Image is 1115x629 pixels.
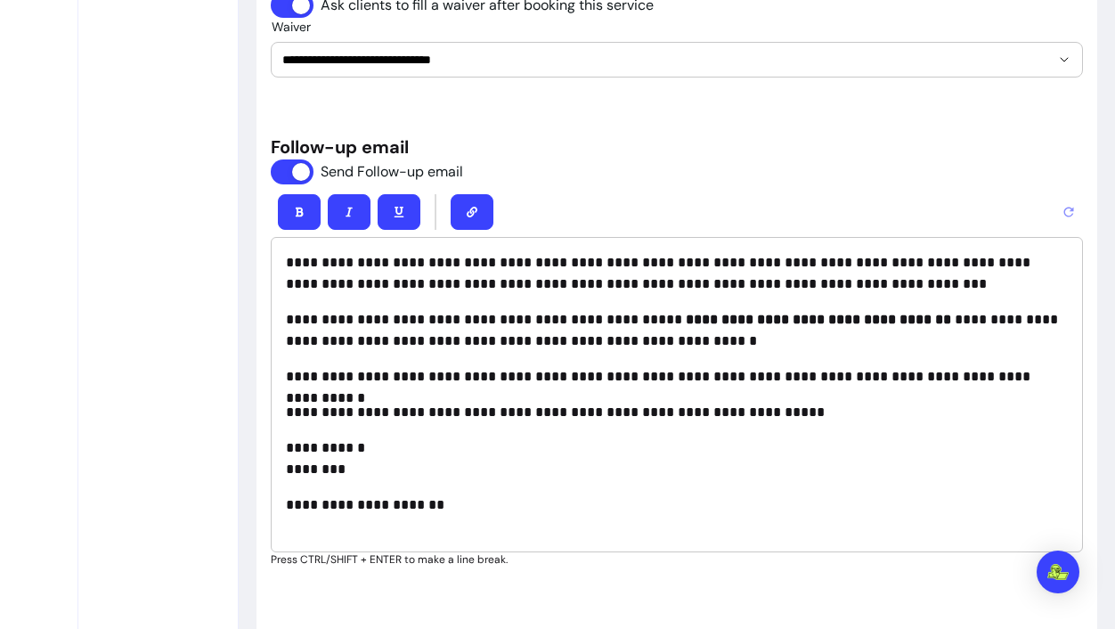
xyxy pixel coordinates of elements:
[271,552,1084,567] p: Press CTRL/SHIFT + ENTER to make a line break.
[1050,45,1078,74] button: Show suggestions
[271,159,463,184] input: Send Follow-up email
[282,51,1022,69] input: Waiver
[272,18,318,36] label: Waiver
[271,135,1084,159] h5: Follow-up email
[1037,551,1079,593] div: Open Intercom Messenger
